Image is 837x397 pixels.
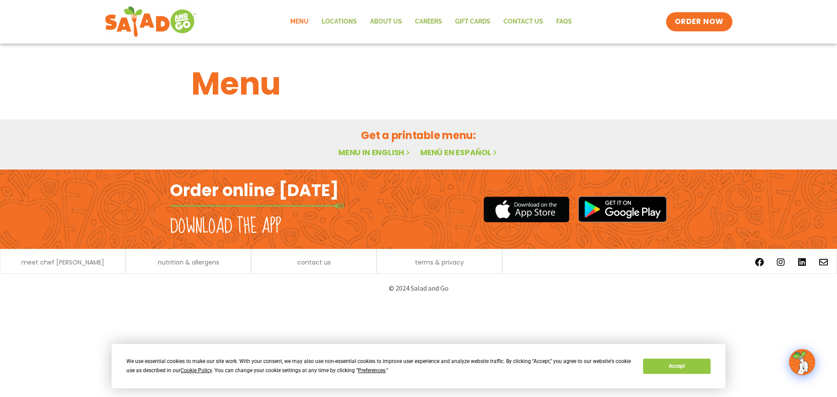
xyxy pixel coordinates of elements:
img: appstore [483,195,569,224]
button: Accept [643,359,710,374]
img: google_play [578,196,667,222]
a: Menu [284,12,315,32]
a: ORDER NOW [666,12,732,31]
h2: Get a printable menu: [191,128,646,143]
div: We use essential cookies to make our site work. With your consent, we may also use non-essential ... [126,357,633,375]
a: GIFT CARDS [449,12,497,32]
div: Cookie Consent Prompt [112,344,725,388]
a: meet chef [PERSON_NAME] [21,259,104,265]
span: ORDER NOW [675,17,724,27]
a: Menu in English [338,147,412,158]
a: About Us [364,12,408,32]
span: Cookie Policy [180,367,212,373]
a: Contact Us [497,12,550,32]
h1: Menu [191,60,646,107]
a: Careers [408,12,449,32]
a: Locations [315,12,364,32]
p: © 2024 Salad and Go [174,282,663,294]
h2: Download the app [170,214,281,239]
a: nutrition & allergens [158,259,219,265]
a: FAQs [550,12,578,32]
img: fork [170,204,344,208]
a: terms & privacy [415,259,464,265]
h2: Order online [DATE] [170,180,339,201]
a: contact us [297,259,331,265]
img: wpChatIcon [790,350,814,374]
nav: Menu [284,12,578,32]
img: new-SAG-logo-768×292 [105,4,197,39]
a: Menú en español [420,147,499,158]
span: Preferences [358,367,385,373]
